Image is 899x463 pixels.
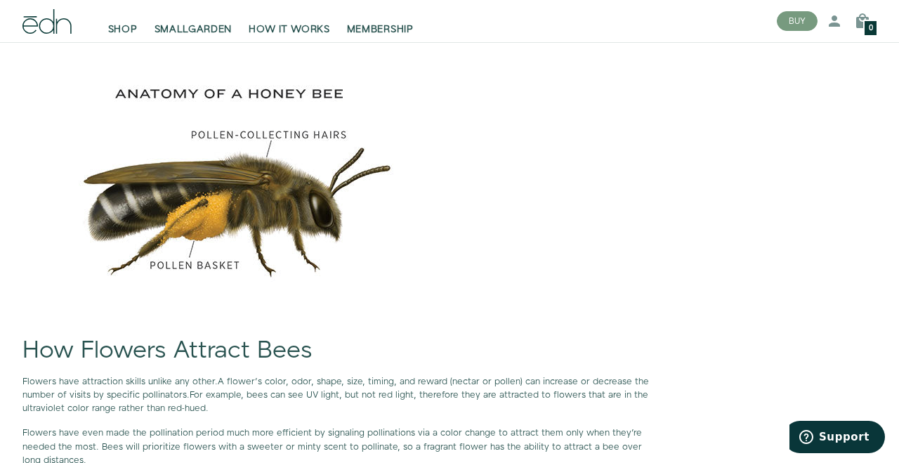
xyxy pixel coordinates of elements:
[146,6,241,37] a: SMALLGARDEN
[777,11,818,31] button: BUY
[789,421,885,456] iframe: Opens a widget where you can find more information
[108,22,138,37] span: SHOP
[22,375,657,416] p: A flower’s color, odor, shape, size, timing, and reward (nectar or pollen) can increase or decrea...
[249,22,329,37] span: HOW IT WORKS
[100,6,146,37] a: SHOP
[339,6,422,37] a: MEMBERSHIP
[347,22,414,37] span: MEMBERSHIP
[22,389,648,415] span: For example, bees can see UV light, but not red light, therefore they are attracted to flowers th...
[869,25,873,32] span: 0
[22,375,218,388] span: Flowers have attraction skills unlike any other.
[155,22,232,37] span: SMALLGARDEN
[240,6,338,37] a: HOW IT WORKS
[22,338,657,364] h1: How Flowers Attract Bees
